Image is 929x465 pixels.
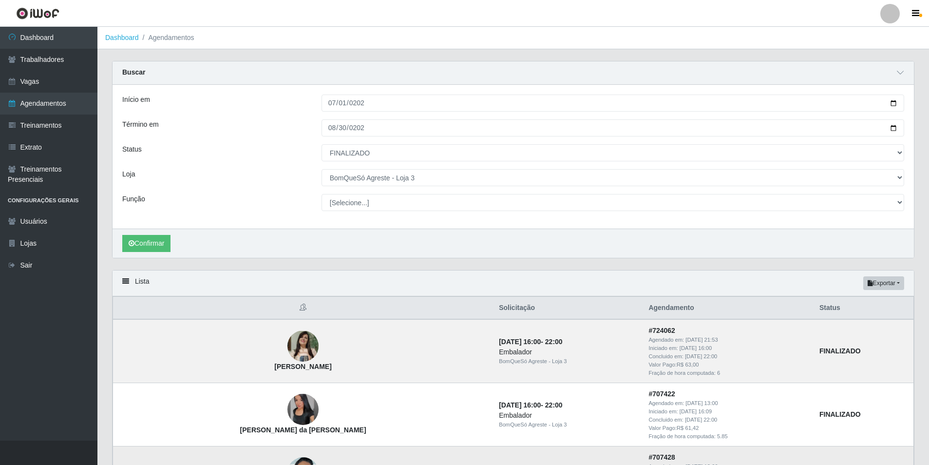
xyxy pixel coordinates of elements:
[105,34,139,41] a: Dashboard
[819,347,861,355] strong: FINALIZADO
[122,68,145,76] strong: Buscar
[499,401,562,409] strong: -
[680,408,712,414] time: [DATE] 16:09
[648,407,808,416] div: Iniciado em:
[240,426,366,434] strong: [PERSON_NAME] da [PERSON_NAME]
[685,400,718,406] time: [DATE] 13:00
[122,235,171,252] button: Confirmar
[545,401,563,409] time: 22:00
[122,169,135,179] label: Loja
[16,7,59,19] img: CoreUI Logo
[648,432,808,441] div: Fração de hora computada: 5.85
[499,347,637,357] div: Embalador
[499,338,541,346] time: [DATE] 16:00
[122,144,142,155] label: Status
[122,119,159,130] label: Término em
[122,95,150,105] label: Início em
[499,338,562,346] strong: -
[287,331,319,362] img: Joelma Soares Porto
[648,369,808,377] div: Fração de hora computada: 6
[322,119,904,136] input: 00/00/0000
[863,276,904,290] button: Exportar
[97,27,929,49] nav: breadcrumb
[814,297,914,320] th: Status
[499,401,541,409] time: [DATE] 16:00
[648,424,808,432] div: Valor Pago: R$ 61,42
[648,361,808,369] div: Valor Pago: R$ 63,00
[113,271,914,296] div: Lista
[648,336,808,344] div: Agendado em:
[680,345,712,351] time: [DATE] 16:00
[685,337,718,343] time: [DATE] 21:53
[287,394,319,425] img: Samara Correia da Silva Barbosa
[139,33,194,43] li: Agendamentos
[648,390,675,398] strong: # 707422
[322,95,904,112] input: 00/00/0000
[499,357,637,366] div: BomQueSó Agreste - Loja 3
[648,344,808,352] div: Iniciado em:
[648,327,675,334] strong: # 724062
[648,416,808,424] div: Concluido em:
[648,352,808,361] div: Concluido em:
[685,353,717,359] time: [DATE] 22:00
[643,297,814,320] th: Agendamento
[545,338,563,346] time: 22:00
[685,417,717,423] time: [DATE] 22:00
[499,421,637,429] div: BomQueSó Agreste - Loja 3
[499,410,637,421] div: Embalador
[648,399,808,407] div: Agendado em:
[648,453,675,461] strong: # 707428
[122,194,145,204] label: Função
[819,410,861,418] strong: FINALIZADO
[274,363,331,370] strong: [PERSON_NAME]
[493,297,643,320] th: Solicitação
